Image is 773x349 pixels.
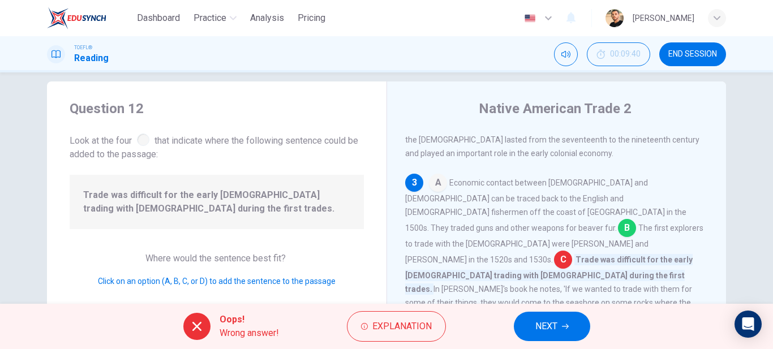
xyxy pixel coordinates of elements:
[47,7,132,29] a: EduSynch logo
[405,254,693,295] span: Trade was difficult for the early [DEMOGRAPHIC_DATA] trading with [DEMOGRAPHIC_DATA] during the f...
[293,8,330,28] button: Pricing
[298,11,325,25] span: Pricing
[74,51,109,65] h1: Reading
[220,326,279,340] span: Wrong answer!
[535,318,557,334] span: NEXT
[405,223,703,264] span: The first explorers to trade with the [DEMOGRAPHIC_DATA] were [PERSON_NAME] and [PERSON_NAME] in ...
[523,14,537,23] img: en
[250,11,284,25] span: Analysis
[554,42,578,66] div: Mute
[587,42,650,66] div: Hide
[405,178,686,232] span: Economic contact between [DEMOGRAPHIC_DATA] and [DEMOGRAPHIC_DATA] can be traced back to the Engl...
[246,8,289,28] button: Analysis
[74,44,92,51] span: TOEFL®
[429,174,447,192] span: A
[735,311,762,338] div: Open Intercom Messenger
[405,285,692,323] span: In [PERSON_NAME]'s book he notes, 'If we wanted to trade with them for some of their things, they...
[145,253,288,264] span: Where would the sentence best fit?
[47,7,106,29] img: EduSynch logo
[137,11,180,25] span: Dashboard
[194,11,226,25] span: Practice
[514,312,590,341] button: NEXT
[610,50,641,59] span: 00:09:40
[220,313,279,326] span: Oops!
[479,100,632,118] h4: Native American Trade 2
[132,8,184,28] button: Dashboard
[70,100,364,118] h4: Question 12
[668,50,717,59] span: END SESSION
[98,277,336,286] span: Click on an option (A, B, C, or D) to add the sentence to the passage
[372,318,432,334] span: Explanation
[605,9,624,27] img: Profile picture
[347,311,446,342] button: Explanation
[633,11,694,25] div: [PERSON_NAME]
[554,251,572,269] span: C
[405,174,423,192] div: 3
[659,42,726,66] button: END SESSION
[83,188,350,216] span: Trade was difficult for the early [DEMOGRAPHIC_DATA] trading with [DEMOGRAPHIC_DATA] during the f...
[70,131,364,161] span: Look at the four that indicate where the following sentence could be added to the passage:
[618,219,636,237] span: B
[189,8,241,28] button: Practice
[587,42,650,66] button: 00:09:40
